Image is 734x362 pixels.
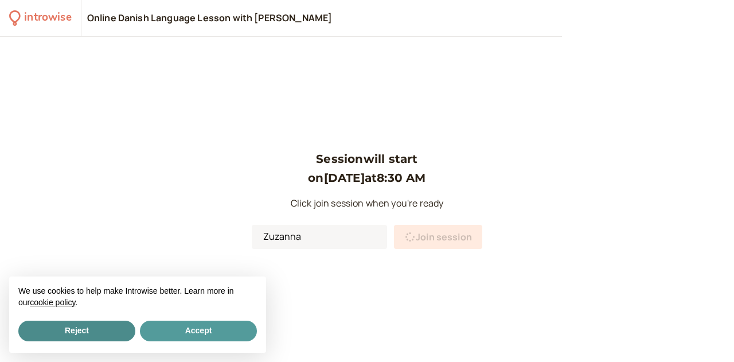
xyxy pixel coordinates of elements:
div: introwise [24,9,71,27]
div: Online Danish Language Lesson with [PERSON_NAME] [87,12,333,25]
button: Reject [18,321,135,341]
span: Join session [416,231,472,243]
button: Join session [394,225,482,249]
a: cookie policy [30,298,75,307]
input: Your Name [252,225,387,249]
button: Accept [140,321,257,341]
p: Click join session when you're ready [252,196,482,211]
div: We use cookies to help make Introwise better. Learn more in our . [9,277,266,318]
h3: Session will start on [DATE] at 8:30 AM [252,150,482,187]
